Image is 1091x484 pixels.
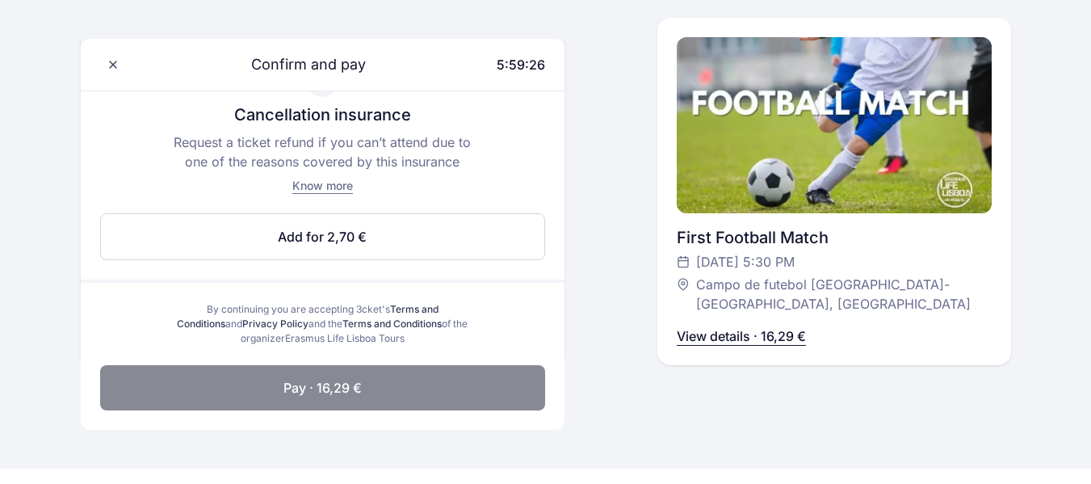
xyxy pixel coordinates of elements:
a: Terms and Conditions [342,318,442,330]
p: Cancellation insurance [234,103,411,126]
div: By continuing you are accepting 3cket's and and the of the organizer [171,302,474,346]
span: Add for 2,70 € [278,227,367,246]
span: Confirm and pay [232,53,366,76]
span: Erasmus Life Lisboa Tours [285,332,405,344]
span: Pay · 16,29 € [283,378,362,398]
p: Request a ticket refund if you can’t attend due to one of the reasons covered by this insurance [167,133,477,171]
span: Know more [292,179,353,192]
a: Privacy Policy [242,318,308,330]
p: View details · 16,29 € [677,326,806,346]
button: Pay · 16,29 € [100,365,545,410]
div: First Football Match [677,226,992,249]
span: Campo de futebol [GEOGRAPHIC_DATA]-[GEOGRAPHIC_DATA], [GEOGRAPHIC_DATA] [696,275,976,314]
span: [DATE] 5:30 PM [696,252,795,271]
button: Add for 2,70 € [100,213,545,260]
span: 5:59:26 [497,57,545,73]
